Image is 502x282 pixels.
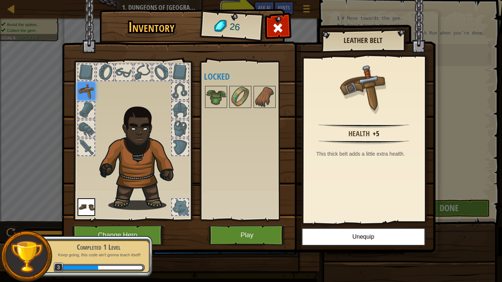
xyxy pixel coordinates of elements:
img: portrait.png [230,87,251,107]
div: +5 [373,129,379,139]
span: 3 [54,263,64,272]
button: Change Hero [72,225,165,245]
h2: Leather Belt [329,36,398,44]
img: portrait.png [206,87,226,107]
h4: Locked [204,72,291,81]
div: This thick belt adds a little extra health. [316,150,415,158]
span: 26 [229,20,240,34]
img: hr.png [318,124,409,128]
div: Completed 1 Level [52,242,145,252]
img: portrait.png [78,198,95,216]
img: Gordon_Stalwart_Hair.png [96,102,187,210]
h1: Inventory [105,19,198,35]
img: portrait.png [340,63,388,111]
img: portrait.png [78,82,95,100]
img: portrait.png [254,87,275,107]
button: Play [209,225,286,245]
div: Health [348,129,370,139]
img: hr.png [318,140,409,144]
img: trophy.png [10,240,43,273]
p: Keep going, this code ain't gonna teach itself! [52,252,145,258]
button: Unequip [301,228,426,246]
